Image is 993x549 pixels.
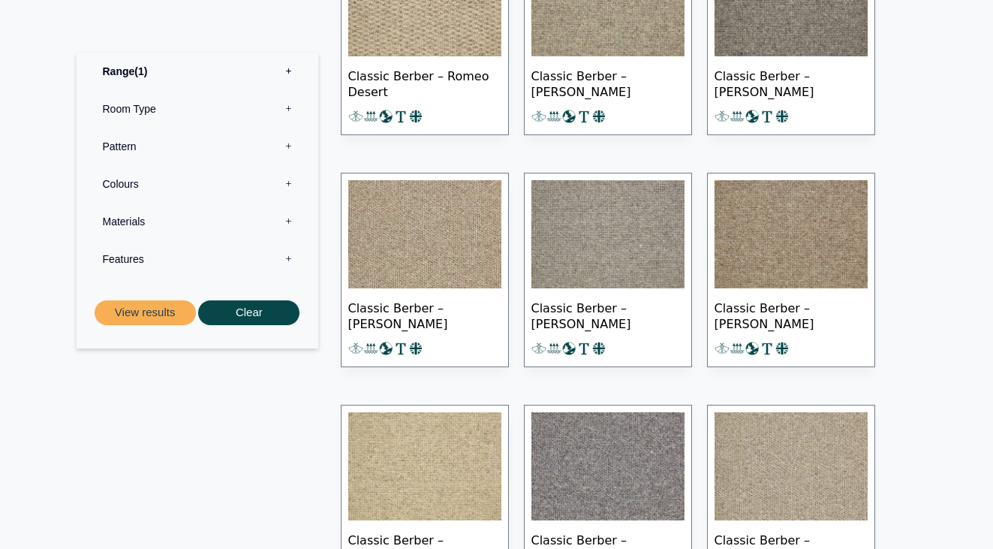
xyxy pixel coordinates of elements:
label: Features [88,240,307,278]
label: Pattern [88,128,307,165]
a: Classic Berber – [PERSON_NAME] [524,173,692,367]
span: Classic Berber – [PERSON_NAME] [531,56,685,109]
label: Range [88,53,307,90]
label: Materials [88,203,307,240]
span: Classic Berber – [PERSON_NAME] [348,288,501,341]
label: Colours [88,165,307,203]
span: Classic Berber – [PERSON_NAME] [715,56,868,109]
img: Classic Berber Juliet Pewter [531,180,685,288]
span: 1 [134,65,147,77]
label: Room Type [88,90,307,128]
a: Classic Berber – [PERSON_NAME] [341,173,509,367]
span: Classic Berber – Romeo Desert [348,56,501,109]
img: Classic Berber - Juliet Limestone [715,412,868,520]
span: Classic Berber – [PERSON_NAME] [531,288,685,341]
span: Classic Berber – [PERSON_NAME] [715,288,868,341]
a: Classic Berber – [PERSON_NAME] [707,173,875,367]
button: View results [95,300,196,325]
button: Clear [198,300,299,325]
